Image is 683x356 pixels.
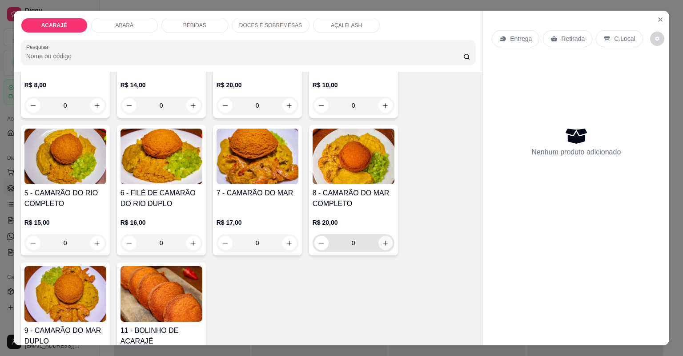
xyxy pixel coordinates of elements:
[614,34,635,43] p: C.Local
[115,22,133,29] p: ABARÁ
[218,98,233,113] button: decrease-product-quantity
[122,236,137,250] button: decrease-product-quantity
[24,129,106,184] img: product-image
[186,236,201,250] button: increase-product-quantity
[41,22,67,29] p: ACARAJÉ
[26,52,463,61] input: Pesquisa
[121,188,202,209] h4: 6 - FILÉ DE CAMARÃO DO RIO DUPLO
[24,218,106,227] p: R$ 15,00
[183,22,206,29] p: BEBIDAS
[313,218,394,227] p: R$ 20,00
[121,266,202,322] img: product-image
[239,22,302,29] p: DOCES E SOBREMESAS
[510,34,532,43] p: Entrega
[121,129,202,184] img: product-image
[313,188,394,209] h4: 8 - CAMARÃO DO MAR COMPLETO
[122,98,137,113] button: decrease-product-quantity
[26,98,40,113] button: decrease-product-quantity
[314,236,329,250] button: decrease-product-quantity
[26,43,51,51] label: Pesquisa
[217,81,298,89] p: R$ 20,00
[90,236,104,250] button: increase-product-quantity
[217,218,298,227] p: R$ 17,00
[561,34,585,43] p: Retirada
[282,98,297,113] button: increase-product-quantity
[313,129,394,184] img: product-image
[313,81,394,89] p: R$ 10,00
[26,236,40,250] button: decrease-product-quantity
[121,218,202,227] p: R$ 16,00
[24,81,106,89] p: R$ 8,00
[24,188,106,209] h4: 5 - CAMARÃO DO RIO COMPLETO
[378,236,393,250] button: increase-product-quantity
[217,188,298,198] h4: 7 - CAMARÃO DO MAR
[331,22,362,29] p: AÇAI FLASH
[186,98,201,113] button: increase-product-quantity
[650,32,664,46] button: decrease-product-quantity
[24,325,106,347] h4: 9 - CAMARÃO DO MAR DUPLO
[121,81,202,89] p: R$ 14,00
[531,147,621,158] p: Nenhum produto adicionado
[218,236,233,250] button: decrease-product-quantity
[653,12,667,27] button: Close
[121,325,202,347] h4: 11 - BOLINHO DE ACARAJÉ
[314,98,329,113] button: decrease-product-quantity
[24,266,106,322] img: product-image
[217,129,298,184] img: product-image
[378,98,393,113] button: increase-product-quantity
[90,98,104,113] button: increase-product-quantity
[282,236,297,250] button: increase-product-quantity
